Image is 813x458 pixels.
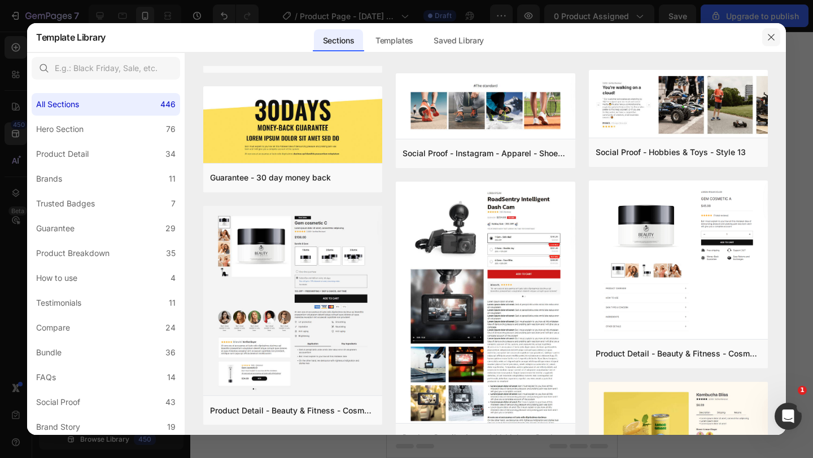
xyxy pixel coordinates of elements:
[775,403,802,430] iframe: Intercom live chat
[165,222,176,235] div: 29
[589,180,768,341] img: pd11.png
[167,371,176,384] div: 14
[32,57,180,80] input: E.g.: Black Friday, Sale, etc.
[798,386,807,395] span: 1
[36,271,77,285] div: How to use
[167,420,176,434] div: 19
[165,147,176,161] div: 34
[171,271,176,285] div: 4
[36,395,80,409] div: Social Proof
[36,296,81,310] div: Testimonials
[203,86,382,165] img: g30.png
[166,122,176,136] div: 76
[36,122,84,136] div: Hero Section
[36,321,70,334] div: Compare
[166,246,176,260] div: 35
[81,99,150,111] div: Choose templates
[86,137,145,149] div: Generate layout
[36,147,89,161] div: Product Detail
[72,190,156,200] span: then drag & drop elements
[210,404,375,417] div: Product Detail - Beauty & Fitness - Cosmetic - Style 18
[210,171,331,184] div: Guarantee - 30 day money back
[403,431,568,444] div: Product Detail - Autos & Vehicles - Dash Cam - Style 36
[36,23,106,52] h2: Template Library
[589,70,768,140] img: sp13.png
[203,206,382,398] img: pd13.png
[596,347,761,360] div: Product Detail - Beauty & Fitness - Cosmetic - Style 16
[36,98,79,111] div: All Sections
[65,6,114,17] span: Mobile ( 408 px)
[169,296,176,310] div: 11
[396,73,575,139] img: sp30.png
[36,420,80,434] div: Brand Story
[36,371,56,384] div: FAQs
[169,172,176,186] div: 11
[160,98,176,111] div: 446
[165,395,176,409] div: 43
[36,222,75,235] div: Guarantee
[36,172,62,186] div: Brands
[81,175,150,187] div: Add blank section
[165,321,176,334] div: 24
[76,113,153,123] span: inspired by CRO experts
[425,29,493,52] div: Saved Library
[92,36,152,45] div: Drop element here
[36,346,62,359] div: Bundle
[84,151,145,161] span: from URL or image
[171,197,176,210] div: 7
[314,29,363,52] div: Sections
[10,73,63,85] span: Add section
[36,246,110,260] div: Product Breakdown
[596,146,746,159] div: Social Proof - Hobbies & Toys - Style 13
[165,346,176,359] div: 36
[36,197,95,210] div: Trusted Badges
[366,29,422,52] div: Templates
[403,147,568,160] div: Social Proof - Instagram - Apparel - Shoes - Style 30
